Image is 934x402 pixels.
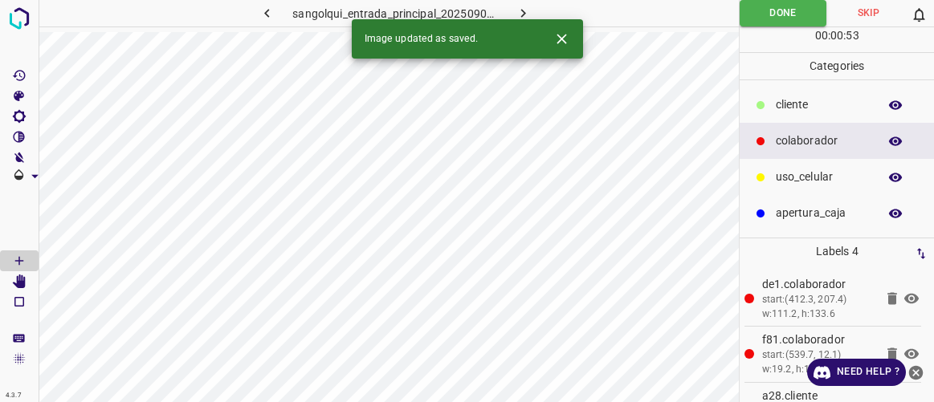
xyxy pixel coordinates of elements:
h6: sangolqui_entrada_principal_20250902_104828_934708.jpg [292,4,498,26]
p: Categories [740,53,934,79]
div: start:(539.7, 12.1) w:19.2, h:14.6 [762,348,875,376]
p: 00 [815,27,828,44]
p: de1.colaborador [762,276,875,293]
p: 53 [846,27,859,44]
p: apertura_caja [776,205,870,221]
button: close-help [906,359,926,386]
a: Need Help ? [807,359,906,386]
p: cliente [776,96,870,113]
div: : : [815,27,859,52]
button: Close [547,24,577,54]
div: 4.3.7 [2,389,26,402]
span: Image updated as saved. [365,32,479,47]
div: cliente [740,87,934,123]
p: uso_celular [776,169,870,185]
p: colaborador [776,132,870,149]
div: start:(412.3, 207.4) w:111.2, h:133.6 [762,293,875,321]
p: f81.colaborador [762,331,875,348]
p: Labels 4 [744,238,929,265]
div: colaborador [740,123,934,159]
img: logo [5,4,34,33]
div: uso_celular [740,159,934,195]
div: apertura_caja [740,195,934,231]
p: 00 [830,27,843,44]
